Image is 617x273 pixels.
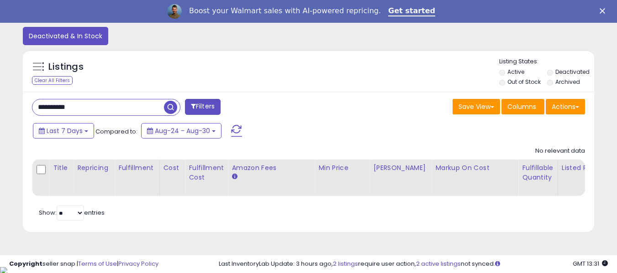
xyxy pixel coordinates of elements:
img: Profile image for Adrian [167,4,182,19]
button: Columns [501,99,544,114]
button: Last 7 Days [33,123,94,139]
div: No relevant data [535,147,585,155]
span: Last 7 Days [47,126,83,135]
a: 2 listings [333,259,358,268]
span: Show: entries [39,208,105,217]
button: Actions [546,99,585,114]
span: Aug-24 - Aug-30 [155,126,210,135]
div: Min Price [318,163,365,173]
label: Out of Stock [507,78,541,86]
th: The percentage added to the cost of goods (COGS) that forms the calculator for Min & Max prices. [432,160,518,196]
div: Close [600,8,609,14]
span: Compared to: [95,127,137,136]
label: Deactivated [555,68,590,76]
div: Fulfillment [118,163,155,173]
h5: Listings [48,61,84,73]
div: Boost your Walmart sales with AI-powered repricing. [189,6,381,15]
div: seller snap | | [9,260,158,268]
a: 2 active listings [416,259,461,268]
button: Filters [185,99,221,115]
div: Repricing [77,163,111,173]
a: Privacy Policy [118,259,158,268]
a: Get started [388,6,435,16]
p: Listing States: [499,57,594,66]
div: Amazon Fees [232,163,311,173]
div: Title [53,163,69,173]
button: Deactivated & In Stock [23,27,108,45]
button: Save View [453,99,500,114]
button: Aug-24 - Aug-30 [141,123,221,139]
div: Fulfillable Quantity [522,163,554,182]
div: Clear All Filters [32,76,73,85]
a: Terms of Use [78,259,117,268]
div: [PERSON_NAME] [373,163,427,173]
div: Cost [163,163,181,173]
span: 2025-09-7 13:31 GMT [573,259,608,268]
div: Last InventoryLab Update: 3 hours ago, require user action, not synced. [219,260,608,268]
label: Archived [555,78,580,86]
strong: Copyright [9,259,42,268]
div: Fulfillment Cost [189,163,224,182]
label: Active [507,68,524,76]
span: Columns [507,102,536,111]
small: Amazon Fees. [232,173,237,181]
div: Markup on Cost [435,163,514,173]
